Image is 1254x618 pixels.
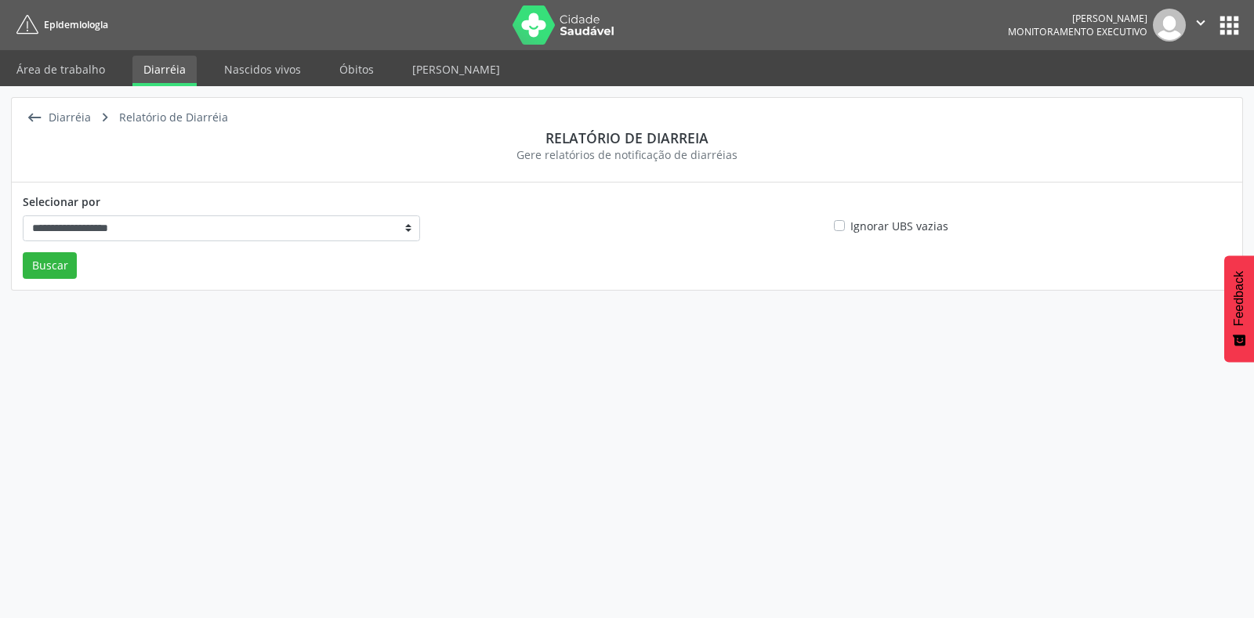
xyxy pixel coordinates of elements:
button:  [1186,9,1216,42]
div: Gere relatórios de notificação de diarréias [23,146,1231,163]
i:  [1192,14,1209,31]
a: Nascidos vivos [213,56,312,83]
div: Relatório de Diarréia [116,107,230,129]
a: Epidemiologia [11,12,108,38]
div: Diarréia [45,107,93,129]
a: Óbitos [328,56,385,83]
a:  Diarréia [23,107,93,129]
a:  Relatório de Diarréia [93,107,230,129]
a: [PERSON_NAME] [401,56,511,83]
span: Feedback [1232,271,1246,326]
span: Monitoramento Executivo [1008,25,1147,38]
button: apps [1216,12,1243,39]
a: Área de trabalho [5,56,116,83]
div: Relatório de diarreia [23,129,1231,146]
img: img [1153,9,1186,42]
button: Feedback - Mostrar pesquisa [1224,255,1254,362]
div: [PERSON_NAME] [1008,12,1147,25]
span: Epidemiologia [44,18,108,31]
a: Diarréia [132,56,197,86]
label: Ignorar UBS vazias [850,218,948,234]
i:  [23,107,45,129]
button: Buscar [23,252,77,279]
i:  [93,107,116,129]
legend: Selecionar por [23,193,420,215]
